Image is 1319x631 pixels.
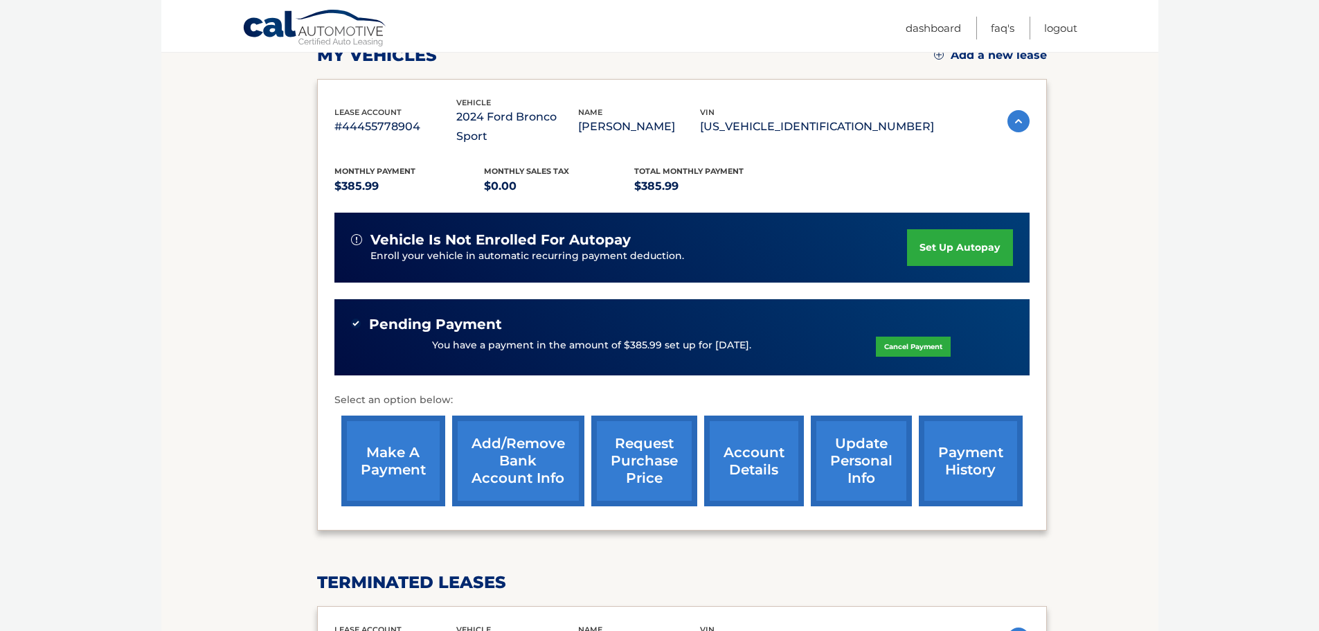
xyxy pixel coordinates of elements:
[906,17,961,39] a: Dashboard
[334,166,415,176] span: Monthly Payment
[452,416,584,506] a: Add/Remove bank account info
[334,117,456,136] p: #44455778904
[578,107,602,117] span: name
[370,231,631,249] span: vehicle is not enrolled for autopay
[242,9,388,49] a: Cal Automotive
[456,107,578,146] p: 2024 Ford Bronco Sport
[351,319,361,328] img: check-green.svg
[991,17,1014,39] a: FAQ's
[432,338,751,353] p: You have a payment in the amount of $385.99 set up for [DATE].
[1044,17,1077,39] a: Logout
[934,48,1047,62] a: Add a new lease
[370,249,908,264] p: Enroll your vehicle in automatic recurring payment deduction.
[634,177,784,196] p: $385.99
[700,107,715,117] span: vin
[578,117,700,136] p: [PERSON_NAME]
[341,416,445,506] a: make a payment
[456,98,491,107] span: vehicle
[334,107,402,117] span: lease account
[634,166,744,176] span: Total Monthly Payment
[484,177,634,196] p: $0.00
[907,229,1012,266] a: set up autopay
[1007,110,1030,132] img: accordion-active.svg
[591,416,697,506] a: request purchase price
[334,392,1030,409] p: Select an option below:
[484,166,569,176] span: Monthly sales Tax
[934,50,944,60] img: add.svg
[317,572,1047,593] h2: terminated leases
[700,117,934,136] p: [US_VEHICLE_IDENTIFICATION_NUMBER]
[704,416,804,506] a: account details
[369,316,502,333] span: Pending Payment
[334,177,485,196] p: $385.99
[351,234,362,245] img: alert-white.svg
[919,416,1023,506] a: payment history
[811,416,912,506] a: update personal info
[876,337,951,357] a: Cancel Payment
[317,45,437,66] h2: my vehicles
